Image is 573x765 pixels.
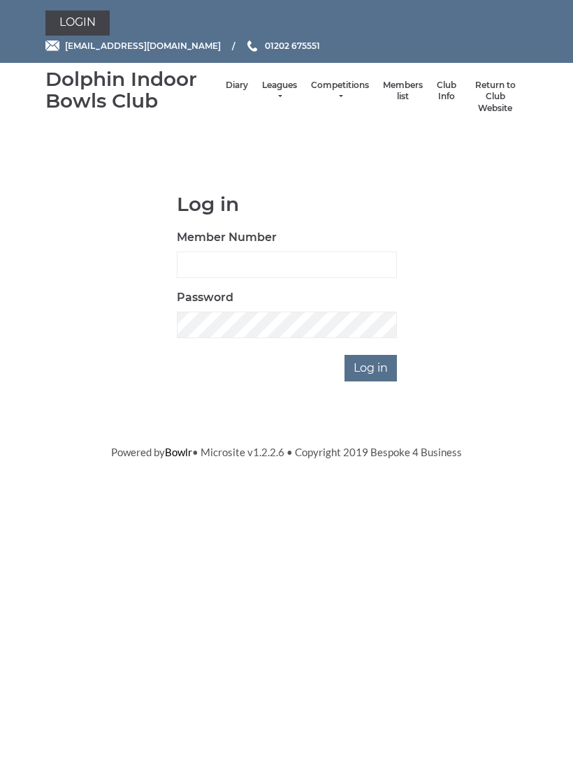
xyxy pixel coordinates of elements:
img: Email [45,41,59,51]
a: Return to Club Website [470,80,521,115]
span: Powered by • Microsite v1.2.2.6 • Copyright 2019 Bespoke 4 Business [111,446,462,458]
label: Password [177,289,233,306]
a: Members list [383,80,423,103]
a: Bowlr [165,446,192,458]
a: Diary [226,80,248,92]
a: Email [EMAIL_ADDRESS][DOMAIN_NAME] [45,39,221,52]
input: Log in [344,355,397,381]
a: Login [45,10,110,36]
h1: Log in [177,194,397,215]
label: Member Number [177,229,277,246]
span: [EMAIL_ADDRESS][DOMAIN_NAME] [65,41,221,51]
a: Leagues [262,80,297,103]
span: 01202 675551 [265,41,320,51]
a: Competitions [311,80,369,103]
img: Phone us [247,41,257,52]
div: Dolphin Indoor Bowls Club [45,68,219,112]
a: Phone us 01202 675551 [245,39,320,52]
a: Club Info [437,80,456,103]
